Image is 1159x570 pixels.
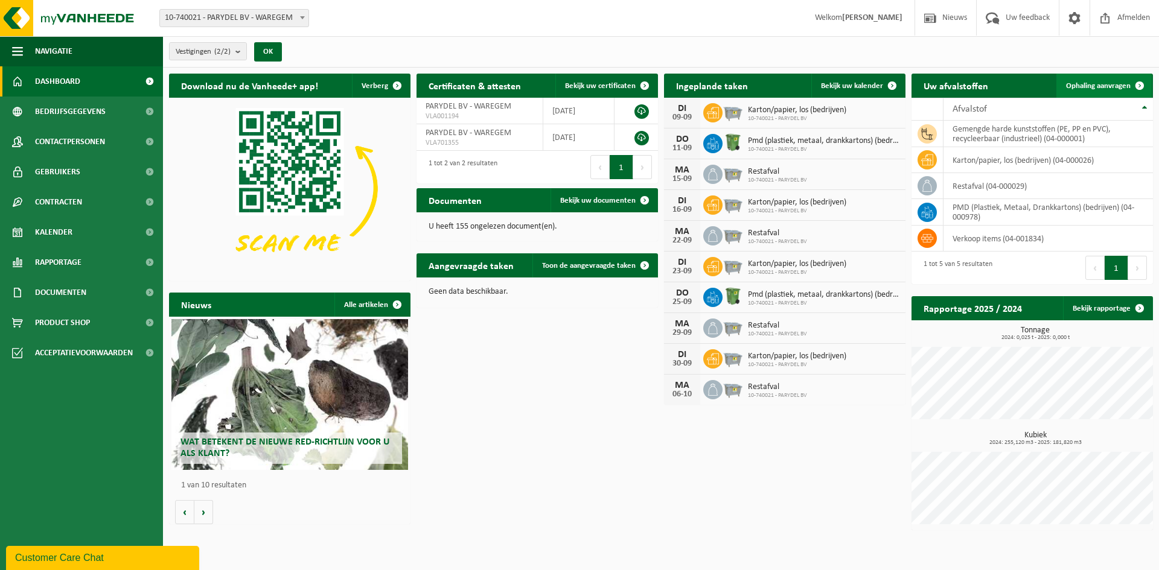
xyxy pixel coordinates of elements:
td: gemengde harde kunststoffen (PE, PP en PVC), recycleerbaar (industrieel) (04-000001) [943,121,1153,147]
img: WB-2500-GAL-GY-01 [723,101,743,122]
div: DI [670,104,694,113]
span: Bekijk uw documenten [560,197,636,204]
span: Contactpersonen [35,127,105,157]
span: 10-740021 - PARYDEL BV [748,300,899,307]
img: WB-2500-GAL-GY-01 [723,224,743,245]
span: Bekijk uw kalender [821,82,883,90]
p: Geen data beschikbaar. [429,288,646,296]
img: WB-0370-HPE-GN-50 [723,132,743,153]
button: Verberg [352,74,409,98]
span: 10-740021 - PARYDEL BV - WAREGEM [159,9,309,27]
span: Pmd (plastiek, metaal, drankkartons) (bedrijven) [748,290,899,300]
span: PARYDEL BV - WAREGEM [426,102,511,111]
img: WB-2500-GAL-GY-01 [723,378,743,399]
iframe: chat widget [6,543,202,570]
span: Gebruikers [35,157,80,187]
div: 22-09 [670,236,694,245]
div: MA [670,165,694,175]
span: Acceptatievoorwaarden [35,338,133,368]
span: Karton/papier, los (bedrijven) [748,198,846,207]
td: karton/papier, los (bedrijven) (04-000026) [943,147,1153,173]
span: Rapportage [35,247,81,277]
span: 10-740021 - PARYDEL BV [748,269,846,276]
span: 10-740021 - PARYDEL BV [748,331,807,338]
h3: Tonnage [918,326,1153,341]
span: Bedrijfsgegevens [35,97,106,127]
span: Restafval [748,382,807,392]
div: 25-09 [670,298,694,306]
h2: Download nu de Vanheede+ app! [169,74,330,97]
button: Previous [590,155,610,179]
button: 1 [1105,256,1128,280]
p: U heeft 155 ongelezen document(en). [429,223,646,231]
img: WB-2500-GAL-GY-01 [723,163,743,183]
h2: Documenten [417,188,494,212]
div: DO [670,288,694,298]
span: VLA701355 [426,138,534,148]
td: [DATE] [543,124,615,151]
span: Product Shop [35,308,90,338]
h2: Rapportage 2025 / 2024 [912,296,1034,320]
span: Karton/papier, los (bedrijven) [748,352,846,361]
a: Bekijk uw certificaten [555,74,657,98]
h2: Certificaten & attesten [417,74,533,97]
a: Alle artikelen [334,293,409,317]
td: verkoop items (04-001834) [943,226,1153,252]
div: 15-09 [670,175,694,183]
img: WB-2500-GAL-GY-01 [723,317,743,337]
a: Wat betekent de nieuwe RED-richtlijn voor u als klant? [171,319,408,470]
div: MA [670,227,694,236]
h2: Aangevraagde taken [417,253,526,277]
button: Next [633,155,652,179]
img: WB-0370-HPE-GN-50 [723,286,743,306]
span: Karton/papier, los (bedrijven) [748,106,846,115]
img: WB-2500-GAL-GY-01 [723,255,743,276]
span: Kalender [35,217,72,247]
div: 16-09 [670,206,694,214]
span: 10-740021 - PARYDEL BV - WAREGEM [160,10,308,27]
div: 09-09 [670,113,694,122]
span: Dashboard [35,66,80,97]
span: 10-740021 - PARYDEL BV [748,207,846,215]
strong: [PERSON_NAME] [842,13,902,22]
div: DI [670,258,694,267]
span: 10-740021 - PARYDEL BV [748,146,899,153]
div: DI [670,350,694,359]
span: Restafval [748,321,807,331]
span: Karton/papier, los (bedrijven) [748,259,846,269]
span: 10-740021 - PARYDEL BV [748,238,807,245]
span: Ophaling aanvragen [1066,82,1131,90]
div: MA [670,381,694,390]
button: Previous [1085,256,1105,280]
h2: Ingeplande taken [664,74,760,97]
span: PARYDEL BV - WAREGEM [426,128,511,138]
count: (2/2) [214,48,231,55]
span: Navigatie [35,36,72,66]
img: WB-2500-GAL-GY-01 [723,347,743,368]
span: Afvalstof [953,104,987,114]
span: 2024: 0,025 t - 2025: 0,000 t [918,335,1153,341]
div: 1 tot 5 van 5 resultaten [918,255,992,281]
span: Toon de aangevraagde taken [542,262,636,270]
div: 29-09 [670,329,694,337]
img: WB-2500-GAL-GY-01 [723,194,743,214]
span: 10-740021 - PARYDEL BV [748,115,846,122]
p: 1 van 10 resultaten [181,481,404,490]
div: MA [670,319,694,329]
span: Vestigingen [176,43,231,61]
button: Vorige [175,500,194,524]
div: 23-09 [670,267,694,276]
div: DO [670,135,694,144]
span: VLA001194 [426,112,534,121]
div: 06-10 [670,390,694,399]
span: 2024: 255,120 m3 - 2025: 181,820 m3 [918,440,1153,446]
td: [DATE] [543,98,615,124]
img: Download de VHEPlus App [169,98,410,279]
a: Toon de aangevraagde taken [532,253,657,277]
span: 10-740021 - PARYDEL BV [748,392,807,399]
span: Restafval [748,229,807,238]
button: Vestigingen(2/2) [169,42,247,60]
span: Bekijk uw certificaten [565,82,636,90]
span: 10-740021 - PARYDEL BV [748,361,846,369]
